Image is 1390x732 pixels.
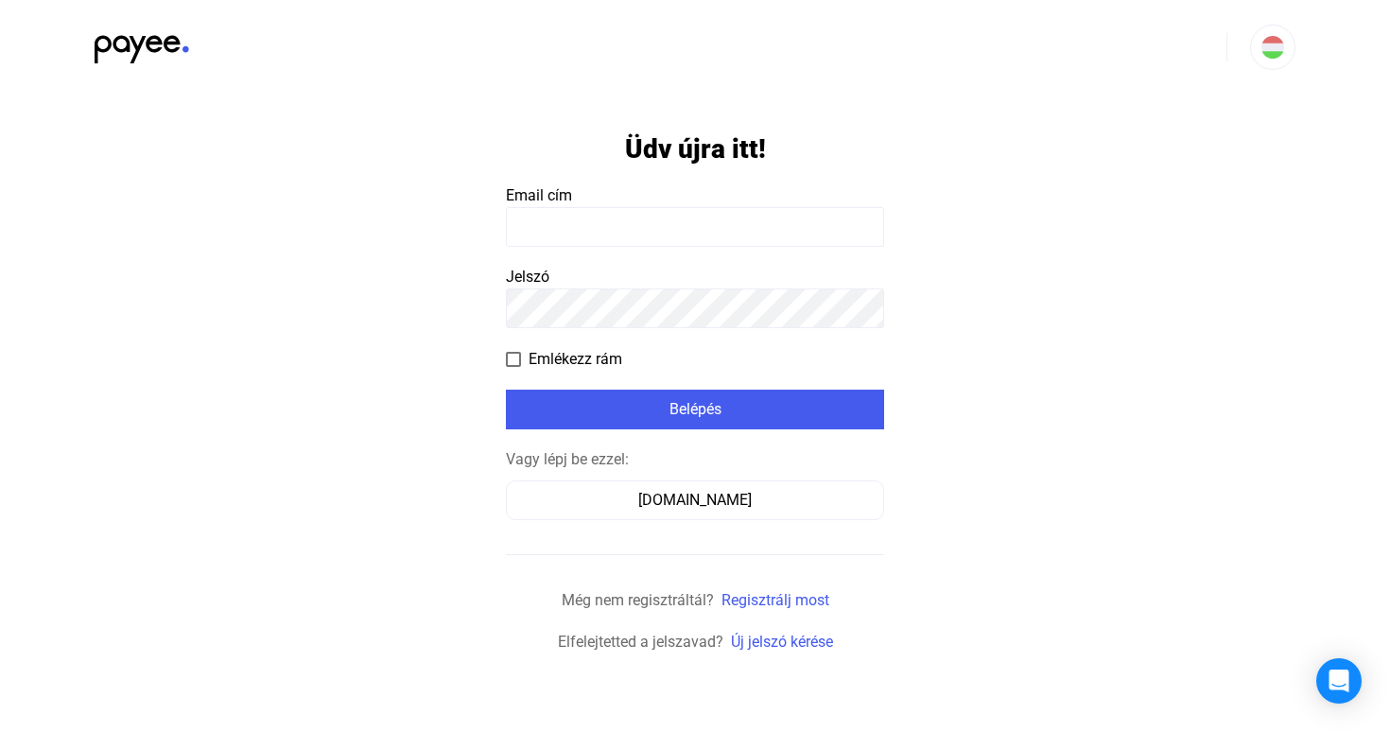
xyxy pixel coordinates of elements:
[625,132,766,166] h1: Üdv újra itt!
[506,480,884,520] button: [DOMAIN_NAME]
[512,398,878,421] div: Belépés
[1250,25,1295,70] button: HU
[1316,658,1362,704] div: Open Intercom Messenger
[731,633,833,651] a: Új jelszó kérése
[529,348,622,371] span: Emlékezz rám
[558,633,723,651] span: Elfelejtetted a jelszavad?
[506,390,884,429] button: Belépés
[1261,36,1284,59] img: HU
[506,268,549,286] span: Jelszó
[513,489,877,512] div: [DOMAIN_NAME]
[721,591,829,609] a: Regisztrálj most
[95,25,189,63] img: black-payee-blue-dot.svg
[506,186,572,204] span: Email cím
[506,491,884,509] a: [DOMAIN_NAME]
[506,448,884,471] div: Vagy lépj be ezzel:
[562,591,714,609] span: Még nem regisztráltál?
